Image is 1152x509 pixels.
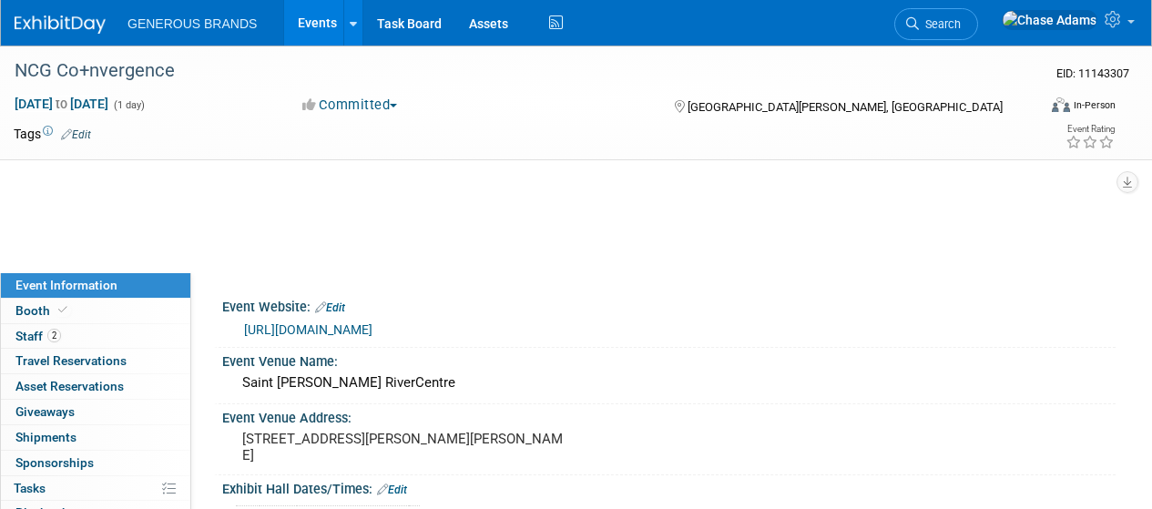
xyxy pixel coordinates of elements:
[14,96,109,112] span: [DATE] [DATE]
[14,481,46,495] span: Tasks
[15,455,94,470] span: Sponsorships
[15,278,117,292] span: Event Information
[236,369,1102,397] div: Saint [PERSON_NAME] RiverCentre
[222,404,1116,427] div: Event Venue Address:
[58,305,67,315] i: Booth reservation complete
[1056,66,1129,80] span: Event ID: 11143307
[15,303,71,318] span: Booth
[14,125,91,143] td: Tags
[1,451,190,475] a: Sponsorships
[242,431,575,463] pre: [STREET_ADDRESS][PERSON_NAME][PERSON_NAME]
[53,97,70,111] span: to
[377,484,407,496] a: Edit
[222,293,1116,317] div: Event Website:
[296,96,404,115] button: Committed
[1,374,190,399] a: Asset Reservations
[127,16,257,31] span: GENEROUS BRANDS
[15,404,75,419] span: Giveaways
[222,348,1116,371] div: Event Venue Name:
[15,15,106,34] img: ExhibitDay
[15,353,127,368] span: Travel Reservations
[61,128,91,141] a: Edit
[15,329,61,343] span: Staff
[919,17,961,31] span: Search
[15,430,76,444] span: Shipments
[1052,97,1070,112] img: Format-Inperson.png
[894,8,978,40] a: Search
[222,475,1116,499] div: Exhibit Hall Dates/Times:
[688,100,1003,114] span: [GEOGRAPHIC_DATA][PERSON_NAME], [GEOGRAPHIC_DATA]
[1065,125,1115,134] div: Event Rating
[1,476,190,501] a: Tasks
[1,273,190,298] a: Event Information
[1,299,190,323] a: Booth
[1073,98,1116,112] div: In-Person
[112,99,145,111] span: (1 day)
[1,324,190,349] a: Staff2
[1,400,190,424] a: Giveaways
[1002,10,1097,30] img: Chase Adams
[15,379,124,393] span: Asset Reservations
[954,95,1116,122] div: Event Format
[8,55,1022,87] div: NCG Co+nvergence
[1,349,190,373] a: Travel Reservations
[47,329,61,342] span: 2
[244,322,372,337] a: [URL][DOMAIN_NAME]
[1,425,190,450] a: Shipments
[315,301,345,314] a: Edit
